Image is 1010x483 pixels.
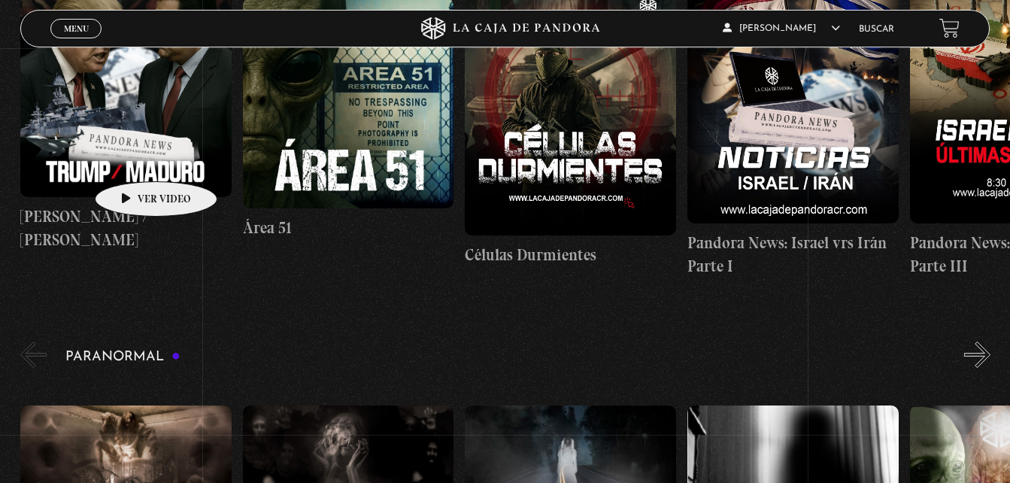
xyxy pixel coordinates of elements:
[939,18,960,38] a: View your shopping cart
[65,350,180,364] h3: Paranormal
[687,231,899,278] h4: Pandora News: Israel vrs Irán Parte I
[243,216,454,240] h4: Área 51
[64,24,89,33] span: Menu
[20,342,47,368] button: Previous
[465,243,676,267] h4: Células Durmientes
[59,37,94,47] span: Cerrar
[723,24,840,33] span: [PERSON_NAME]
[20,205,232,252] h4: [PERSON_NAME] / [PERSON_NAME]
[859,25,894,34] a: Buscar
[964,342,990,368] button: Next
